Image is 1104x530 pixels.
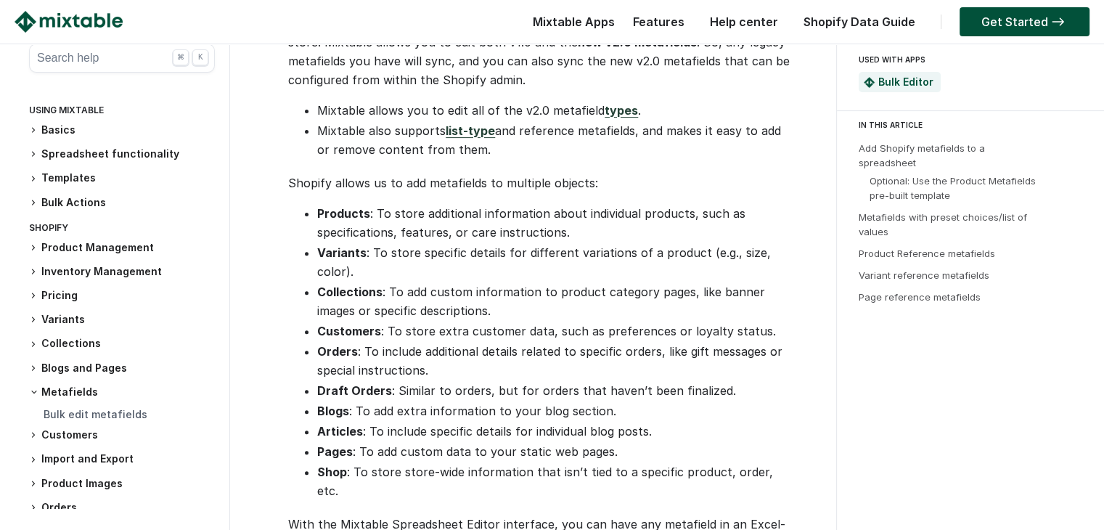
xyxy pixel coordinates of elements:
[317,342,793,380] li: : To include additional details related to specific orders, like gift messages or special instruc...
[29,219,215,240] div: Shopify
[317,444,353,459] strong: Pages
[859,291,981,303] a: Page reference metafields
[317,381,793,400] li: : Similar to orders, but for orders that haven’t been finalized.
[859,248,995,259] a: Product Reference metafields
[29,264,215,280] h3: Inventory Management
[29,476,215,492] h3: Product Images
[29,240,215,256] h3: Product Management
[44,408,147,420] a: Bulk edit metafields
[29,452,215,467] h3: Import and Export
[878,76,933,88] a: Bulk Editor
[29,147,215,162] h3: Spreadsheet functionality
[29,500,215,515] h3: Orders
[29,312,215,327] h3: Variants
[870,175,1036,201] a: Optional: Use the Product Metafields pre-built template
[578,35,697,49] strong: new v2.0 metafields
[317,285,383,299] strong: Collections
[317,243,793,281] li: : To store specific details for different variations of a product (e.g., size, color).
[526,11,615,40] div: Mixtable Apps
[173,49,189,65] div: ⌘
[317,282,793,320] li: : To add custom information to product category pages, like banner images or specific descriptions.
[796,15,923,29] a: Shopify Data Guide
[29,123,215,138] h3: Basics
[29,44,215,73] button: Search help ⌘ K
[859,51,1076,68] div: USED WITH APPS
[15,11,123,33] img: Mixtable logo
[317,383,392,398] strong: Draft Orders
[859,269,989,281] a: Variant reference metafields
[317,465,347,479] strong: Shop
[859,142,985,168] a: Add Shopify metafields to a spreadsheet
[317,442,793,461] li: : To add custom data to your static web pages.
[317,324,381,338] strong: Customers
[317,462,793,500] li: : To store store-wide information that isn’t tied to a specific product, order, etc.
[29,336,215,351] h3: Collections
[29,288,215,303] h3: Pricing
[29,171,215,186] h3: Templates
[859,211,1027,237] a: Metafields with preset choices/list of values
[446,123,495,138] a: list-type
[317,404,349,418] strong: Blogs
[29,195,215,211] h3: Bulk Actions
[317,121,793,159] li: Mixtable also supports and reference metafields, and makes it easy to add or remove content from ...
[317,422,793,441] li: : To include specific details for individual blog posts.
[626,15,692,29] a: Features
[29,102,215,123] div: Using Mixtable
[317,101,793,120] li: Mixtable allows you to edit all of the v2.0 metafield .
[317,206,370,221] strong: Products
[317,401,793,420] li: : To add extra information to your blog section.
[317,204,793,242] li: : To store additional information about individual products, such as specifications, features, or...
[960,7,1089,36] a: Get Started
[29,361,215,376] h3: Blogs and Pages
[29,385,215,399] h3: Metafields
[317,344,358,359] strong: Orders
[1048,17,1068,26] img: arrow-right.svg
[317,424,363,439] strong: Articles
[29,428,215,443] h3: Customers
[317,245,367,260] strong: Variants
[605,103,638,118] a: types
[864,77,875,88] img: Mixtable Spreadsheet Bulk Editor App
[288,14,793,89] p: Mixtable’s spreadsheet interface makes it trivial to manage metafields in your Shopify store. Mix...
[288,174,793,192] p: Shopify allows us to add metafields to multiple objects:
[703,15,785,29] a: Help center
[192,49,208,65] div: K
[317,322,793,341] li: : To store extra customer data, such as preferences or loyalty status.
[859,118,1091,131] div: IN THIS ARTICLE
